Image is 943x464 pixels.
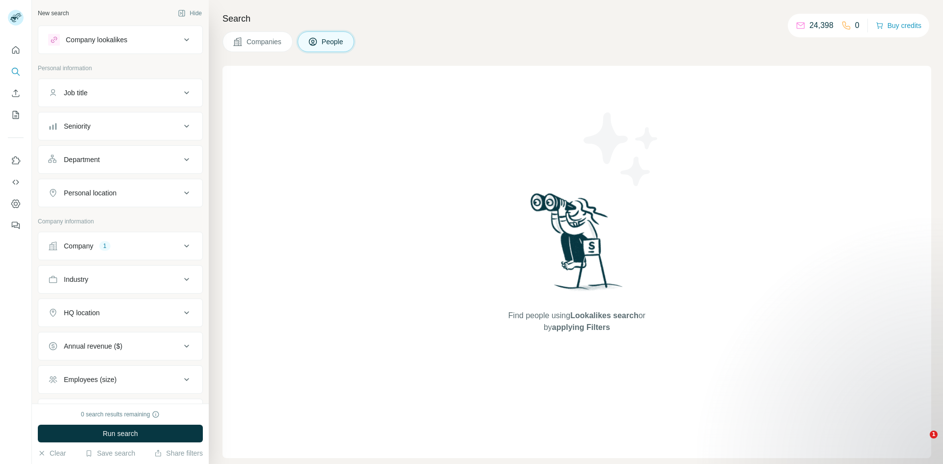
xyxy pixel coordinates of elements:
span: People [322,37,344,47]
p: 24,398 [809,20,833,31]
button: Company1 [38,234,202,258]
span: applying Filters [552,323,610,331]
button: Use Surfe API [8,173,24,191]
div: Company lookalikes [66,35,127,45]
button: Clear [38,448,66,458]
button: Save search [85,448,135,458]
img: Surfe Illustration - Woman searching with binoculars [526,191,628,300]
span: Find people using or by [498,310,655,333]
div: 0 search results remaining [81,410,160,419]
button: Employees (size) [38,368,202,391]
button: Job title [38,81,202,105]
p: 0 [855,20,860,31]
button: Technologies [38,401,202,425]
button: Share filters [154,448,203,458]
div: Seniority [64,121,90,131]
span: 1 [930,431,938,438]
div: Personal location [64,188,116,198]
button: HQ location [38,301,202,325]
p: Personal information [38,64,203,73]
p: Company information [38,217,203,226]
button: Industry [38,268,202,291]
button: Seniority [38,114,202,138]
button: Quick start [8,41,24,59]
button: Feedback [8,217,24,234]
span: Companies [247,37,282,47]
button: Company lookalikes [38,28,202,52]
button: Personal location [38,181,202,205]
h4: Search [222,12,931,26]
div: Annual revenue ($) [64,341,122,351]
iframe: Intercom live chat [910,431,933,454]
button: Use Surfe on LinkedIn [8,152,24,169]
button: Search [8,63,24,81]
button: Dashboard [8,195,24,213]
span: Lookalikes search [570,311,638,320]
button: Run search [38,425,203,442]
button: Enrich CSV [8,84,24,102]
div: HQ location [64,308,100,318]
div: Job title [64,88,87,98]
div: Industry [64,274,88,284]
span: Run search [103,429,138,438]
button: Annual revenue ($) [38,334,202,358]
div: New search [38,9,69,18]
div: 1 [99,242,111,250]
button: My lists [8,106,24,124]
button: Department [38,148,202,171]
button: Hide [171,6,209,21]
div: Department [64,155,100,164]
img: Surfe Illustration - Stars [577,105,666,193]
div: Employees (size) [64,375,116,384]
div: Company [64,241,93,251]
button: Buy credits [876,19,921,32]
